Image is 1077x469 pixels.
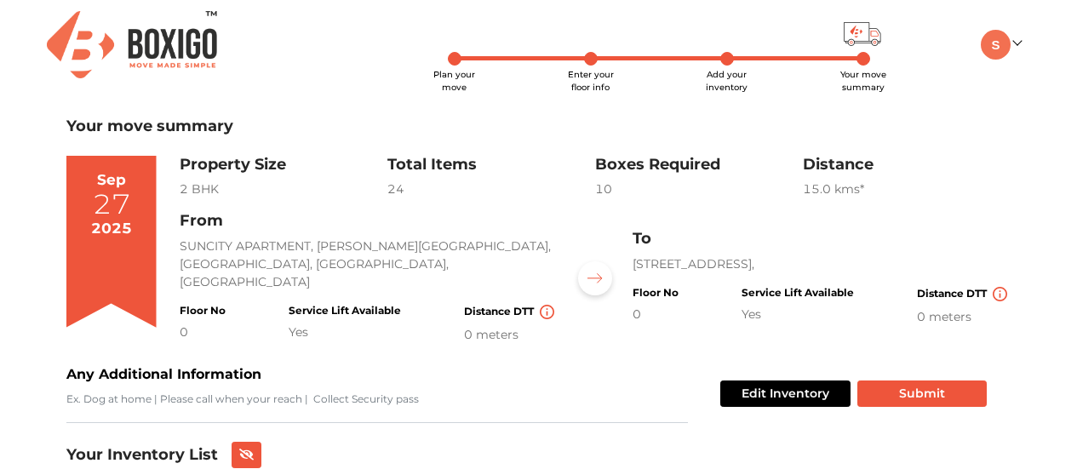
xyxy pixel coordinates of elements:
[180,156,387,174] h3: Property Size
[917,287,1011,301] h4: Distance DTT
[387,180,595,198] div: 24
[742,287,854,299] h4: Service Lift Available
[180,305,226,317] h4: Floor No
[595,180,803,198] div: 10
[93,191,130,218] div: 27
[66,366,261,382] b: Any Additional Information
[180,180,387,198] div: 2 BHK
[289,305,401,317] h4: Service Lift Available
[633,230,1011,249] h3: To
[720,380,851,407] button: Edit Inventory
[857,380,987,407] button: Submit
[47,11,217,78] img: Boxigo
[464,305,558,319] h4: Distance DTT
[91,218,132,240] div: 2025
[387,156,595,174] h3: Total Items
[633,287,679,299] h4: Floor No
[66,446,218,465] h3: Your Inventory List
[803,180,1011,198] div: 15.0 km s*
[568,69,614,93] span: Enter your floor info
[180,212,558,231] h3: From
[706,69,748,93] span: Add your inventory
[97,169,126,192] div: Sep
[917,308,1011,326] div: 0 meters
[633,255,1011,273] p: [STREET_ADDRESS],
[633,306,679,323] div: 0
[803,156,1011,174] h3: Distance
[66,117,1011,136] h3: Your move summary
[464,326,558,344] div: 0 meters
[180,323,226,341] div: 0
[180,237,558,291] p: SUNCITY APARTMENT, [PERSON_NAME][GEOGRAPHIC_DATA], [GEOGRAPHIC_DATA], [GEOGRAPHIC_DATA], [GEOGRAP...
[840,69,886,93] span: Your move summary
[433,69,475,93] span: Plan your move
[289,323,401,341] div: Yes
[742,306,854,323] div: Yes
[595,156,803,174] h3: Boxes Required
